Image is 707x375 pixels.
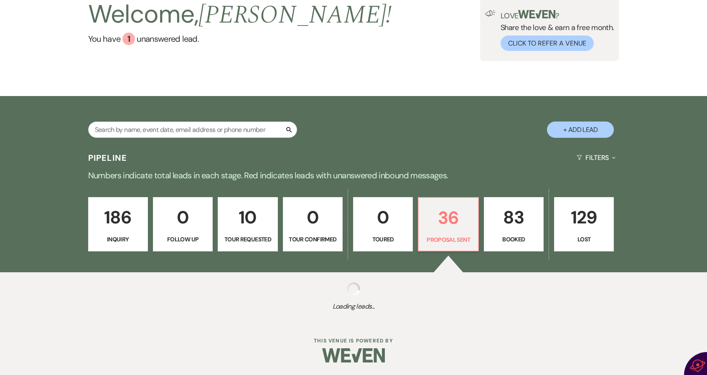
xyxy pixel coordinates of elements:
a: 0Tour Confirmed [283,197,343,251]
p: Proposal Sent [424,235,473,244]
p: Tour Requested [223,235,272,244]
h3: Pipeline [88,152,127,164]
p: Tour Confirmed [288,235,337,244]
button: Filters [573,147,619,169]
p: Toured [359,235,407,244]
a: 0Follow Up [153,197,213,251]
p: 10 [223,203,272,231]
p: 129 [559,203,608,231]
p: 186 [94,203,142,231]
p: Booked [489,235,538,244]
a: 129Lost [554,197,614,251]
span: Loading leads... [36,302,672,312]
a: 0Toured [353,197,413,251]
p: 83 [489,203,538,231]
div: 1 [122,33,135,45]
p: Love ? [501,10,614,20]
p: Follow Up [158,235,207,244]
img: loud-speaker-illustration.svg [485,10,496,17]
p: 0 [288,203,337,231]
img: weven-logo-green.svg [518,10,555,18]
a: 186Inquiry [88,197,148,251]
div: Share the love & earn a free month. [496,10,614,51]
p: Inquiry [94,235,142,244]
img: Weven Logo [322,341,385,370]
p: Numbers indicate total leads in each stage. Red indicates leads with unanswered inbound messages. [53,169,654,182]
p: 36 [424,204,473,232]
img: loading spinner [347,282,360,296]
a: 83Booked [484,197,544,251]
p: 0 [359,203,407,231]
p: Lost [559,235,608,244]
button: Click to Refer a Venue [501,35,594,51]
a: 10Tour Requested [218,197,277,251]
input: Search by name, event date, email address or phone number [88,122,297,138]
button: + Add Lead [547,122,614,138]
a: 36Proposal Sent [418,197,478,251]
a: You have 1 unanswered lead. [88,33,392,45]
p: 0 [158,203,207,231]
